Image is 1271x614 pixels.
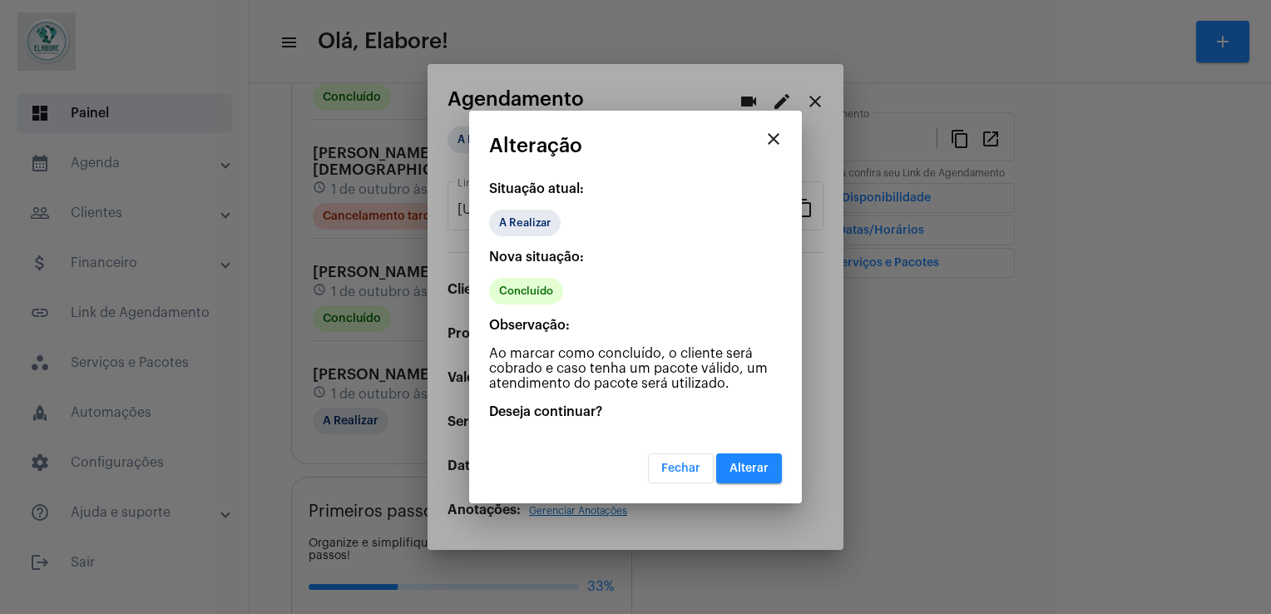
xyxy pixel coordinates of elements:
[489,181,782,196] p: Situação atual:
[489,404,782,419] p: Deseja continuar?
[729,463,769,474] span: Alterar
[489,346,782,391] p: Ao marcar como concluído, o cliente será cobrado e caso tenha um pacote válido, um atendimento do...
[489,135,582,156] span: Alteração
[489,210,561,236] mat-chip: A Realizar
[648,453,714,483] button: Fechar
[489,250,782,265] p: Nova situação:
[661,463,700,474] span: Fechar
[716,453,782,483] button: Alterar
[489,278,563,305] mat-chip: Concluído
[764,129,784,149] mat-icon: close
[489,318,782,333] p: Observação:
